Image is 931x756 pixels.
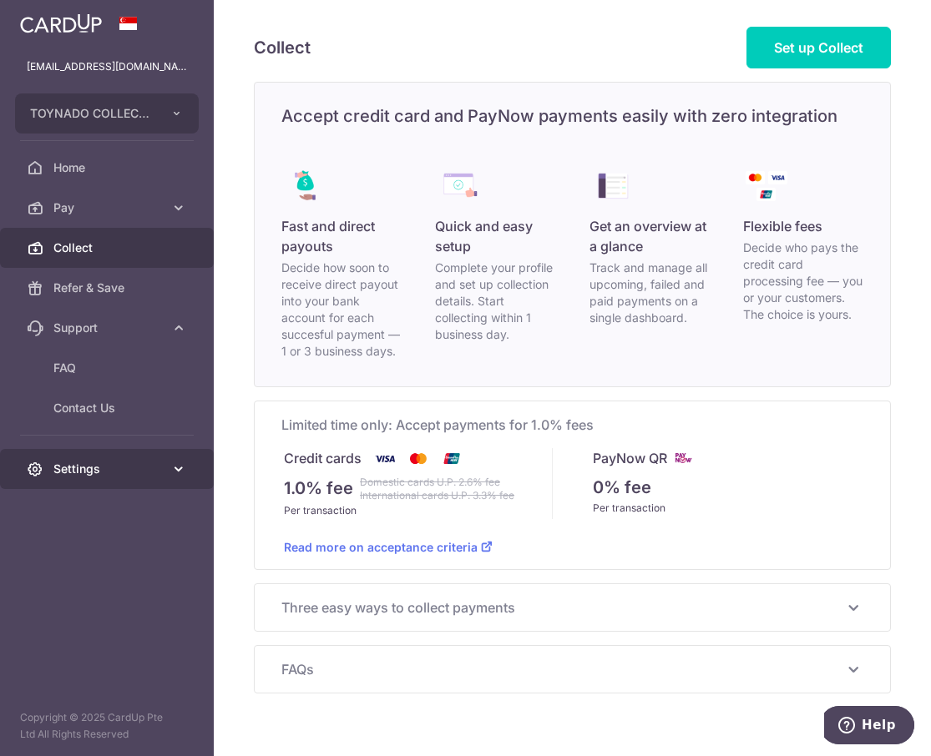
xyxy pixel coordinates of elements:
h5: Collect [254,34,311,61]
span: Help [38,12,72,27]
img: Mastercard [402,448,435,469]
iframe: Opens a widget where you can find more information [824,706,914,748]
strike: Domestic cards U.P. 2.6% fee International cards U.P. 3.3% fee [360,476,514,502]
p: Decide how soon to receive direct payout into your bank account for each succesful payment — 1 or... [281,260,402,360]
span: Collect [53,239,164,256]
span: Pay [53,199,164,216]
p: PayNow QR [593,448,667,468]
img: Visa [368,448,402,469]
span: Support [53,320,164,336]
span: Quick and easy setup [435,216,555,256]
img: CardUp [20,13,102,33]
p: 1.0% fee [284,476,353,502]
p: Complete your profile and set up collection details. Start collecting within 1 business day. [435,260,555,343]
span: Limited time only: Accept payments for 1.0% fees [281,415,863,435]
span: Three easy ways to collect payments [281,597,843,617]
p: Three easy ways to collect payments [281,597,863,617]
p: [EMAIL_ADDRESS][DOMAIN_NAME] [27,58,187,75]
h5: Accept credit card and PayNow payments easily with zero integration [255,103,890,129]
span: Flexible fees [743,216,822,236]
p: 0% fee [593,475,651,500]
img: collect_benefits-quick_setup-238ffe9d55e53beed05605bc46673ff5ef3689472e416b62ebc7d0ab8d3b3a0b.png [435,163,482,209]
div: Per transaction [284,502,552,519]
span: Get an overview at a glance [589,216,710,256]
span: FAQ [53,360,164,376]
span: FAQs [281,659,843,679]
div: Per transaction [593,500,861,517]
img: Union Pay [435,448,468,469]
span: TOYNADO COLLECTIBLES PTE. LTD. [30,105,154,122]
p: Decide who pays the credit card processing fee — you or your customers. The choice is yours. [743,239,863,323]
button: TOYNADO COLLECTIBLES PTE. LTD. [15,93,199,134]
span: Set up Collect [774,39,863,56]
img: collect_benefits-all-in-one-overview-ecae168be53d4dea631b4473abdc9059fc34e556e287cb8dd7d0b18560f7... [589,163,636,209]
img: collect_benefits-payment-logos-dce544b9a714b2bc395541eb8d6324069de0a0c65b63ad9c2b4d71e4e11ae343.png [743,163,790,209]
span: Settings [53,461,164,477]
span: Refer & Save [53,280,164,296]
span: Contact Us [53,400,164,416]
p: Credit cards [284,448,362,469]
img: collect_benefits-direct_payout-68d016c079b23098044efbcd1479d48bd02143683a084563df2606996dc465b2.png [281,163,328,209]
span: Home [53,159,164,176]
a: Set up Collect [746,27,891,68]
a: Read more on acceptance criteria [284,540,493,554]
p: Track and manage all upcoming, failed and paid payments on a single dashboard. [589,260,710,326]
p: FAQs [281,659,863,679]
span: Fast and direct payouts [281,216,402,256]
img: paynow-md-4fe65508ce96feda548756c5ee0e473c78d4820b8ea51387c6e4ad89e58a5e61.png [674,448,694,468]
